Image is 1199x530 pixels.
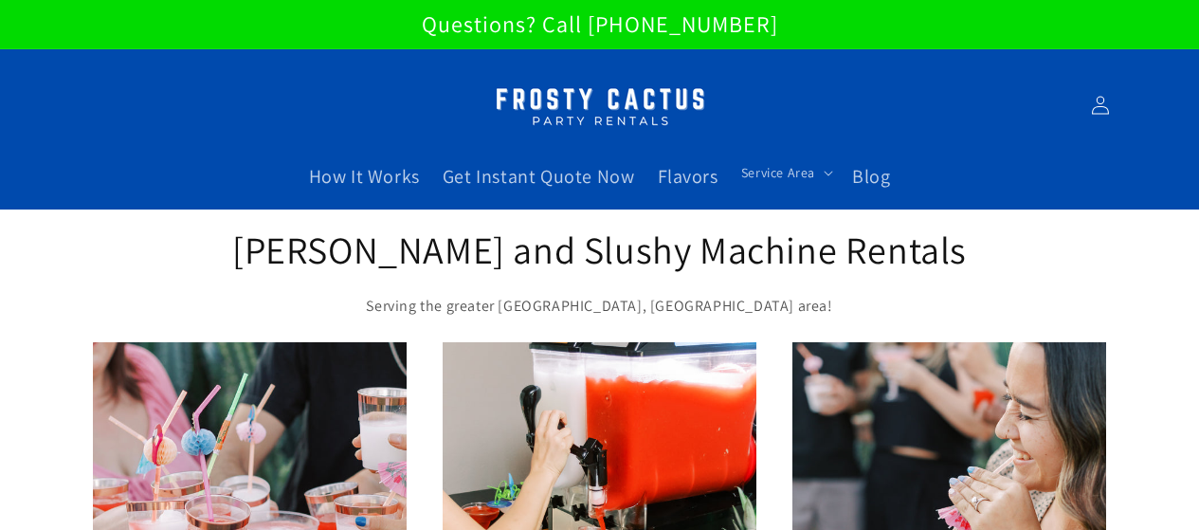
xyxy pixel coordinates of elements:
span: Flavors [658,164,718,189]
p: Serving the greater [GEOGRAPHIC_DATA], [GEOGRAPHIC_DATA] area! [230,293,970,320]
img: Margarita Machine Rental in Scottsdale, Phoenix, Tempe, Chandler, Gilbert, Mesa and Maricopa [481,76,718,136]
span: Blog [852,164,890,189]
a: How It Works [298,153,431,200]
a: Get Instant Quote Now [431,153,646,200]
summary: Service Area [730,153,841,192]
span: How It Works [309,164,420,189]
a: Blog [841,153,901,200]
span: Get Instant Quote Now [443,164,635,189]
h2: [PERSON_NAME] and Slushy Machine Rentals [230,225,970,274]
span: Service Area [741,164,815,181]
a: Flavors [646,153,730,200]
